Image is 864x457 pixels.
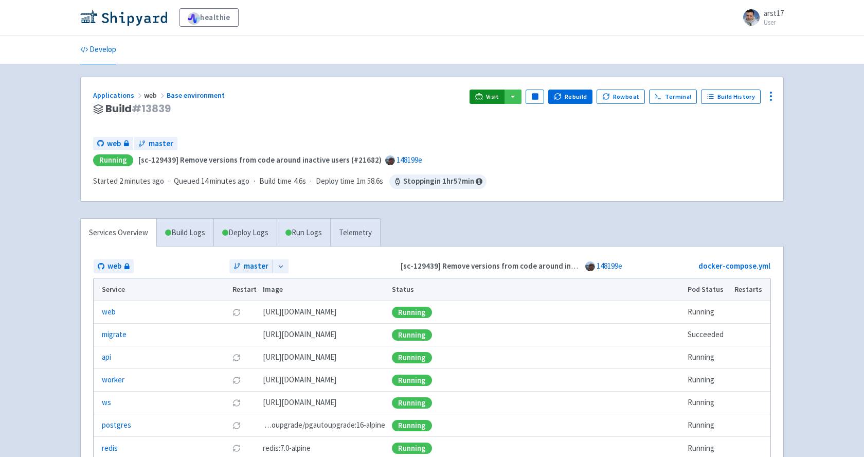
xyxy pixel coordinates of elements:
[392,329,432,341] div: Running
[294,175,306,187] span: 4.6s
[232,376,241,384] button: Restart pod
[232,308,241,317] button: Restart pod
[229,259,273,273] a: master
[105,103,170,115] span: Build
[685,346,731,369] td: Running
[232,444,241,452] button: Restart pod
[132,101,170,116] span: # 13839
[526,90,544,104] button: Pause
[93,91,144,100] a: Applications
[389,174,487,189] span: Stopping in 1 hr 57 min
[649,90,697,104] a: Terminal
[174,176,249,186] span: Queued
[94,259,134,273] a: web
[93,176,164,186] span: Started
[263,443,311,454] span: redis:7.0-alpine
[263,351,336,363] span: [DOMAIN_NAME][URL]
[392,352,432,363] div: Running
[277,219,330,247] a: Run Logs
[330,219,380,247] a: Telemetry
[548,90,592,104] button: Rebuild
[597,261,622,271] a: 148199e
[401,261,644,271] strong: [sc-129439] Remove versions from code around inactive users (#21682)
[232,421,241,430] button: Restart pod
[138,155,382,165] strong: [sc-129439] Remove versions from code around inactive users (#21682)
[144,91,167,100] span: web
[737,9,784,26] a: arst17 User
[685,301,731,324] td: Running
[107,138,121,150] span: web
[685,369,731,392] td: Running
[157,219,213,247] a: Build Logs
[356,175,383,187] span: 1m 58.6s
[102,329,127,341] a: migrate
[392,397,432,409] div: Running
[685,414,731,437] td: Running
[93,154,133,166] div: Running
[232,399,241,407] button: Restart pod
[685,324,731,346] td: Succeeded
[764,8,784,18] span: arst17
[486,93,499,101] span: Visit
[80,36,116,64] a: Develop
[263,306,336,318] span: [DOMAIN_NAME][URL]
[94,278,229,301] th: Service
[93,174,487,189] div: · · ·
[397,155,422,165] a: 148199e
[213,219,277,247] a: Deploy Logs
[316,175,354,187] span: Deploy time
[102,351,111,363] a: api
[119,176,164,186] time: 2 minutes ago
[263,329,336,341] span: [DOMAIN_NAME][URL]
[149,138,173,150] span: master
[597,90,645,104] button: Rowboat
[102,306,116,318] a: web
[201,176,249,186] time: 14 minutes ago
[167,91,226,100] a: Base environment
[244,260,268,272] span: master
[102,374,124,386] a: worker
[102,419,131,431] a: postgres
[80,9,167,26] img: Shipyard logo
[107,260,121,272] span: web
[392,307,432,318] div: Running
[731,278,770,301] th: Restarts
[263,419,385,431] span: pgautoupgrade/pgautoupgrade:16-alpine
[232,354,241,362] button: Restart pod
[260,278,389,301] th: Image
[698,261,770,271] a: docker-compose.yml
[392,420,432,431] div: Running
[392,443,432,454] div: Running
[685,278,731,301] th: Pod Status
[392,375,432,386] div: Running
[81,219,156,247] a: Services Overview
[229,278,260,301] th: Restart
[764,19,784,26] small: User
[102,397,111,409] a: ws
[263,397,336,409] span: [DOMAIN_NAME][URL]
[685,392,731,414] td: Running
[263,374,336,386] span: [DOMAIN_NAME][URL]
[93,137,133,151] a: web
[259,175,292,187] span: Build time
[701,90,761,104] a: Build History
[134,137,177,151] a: master
[179,8,239,27] a: healthie
[102,443,118,454] a: redis
[470,90,505,104] a: Visit
[389,278,685,301] th: Status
